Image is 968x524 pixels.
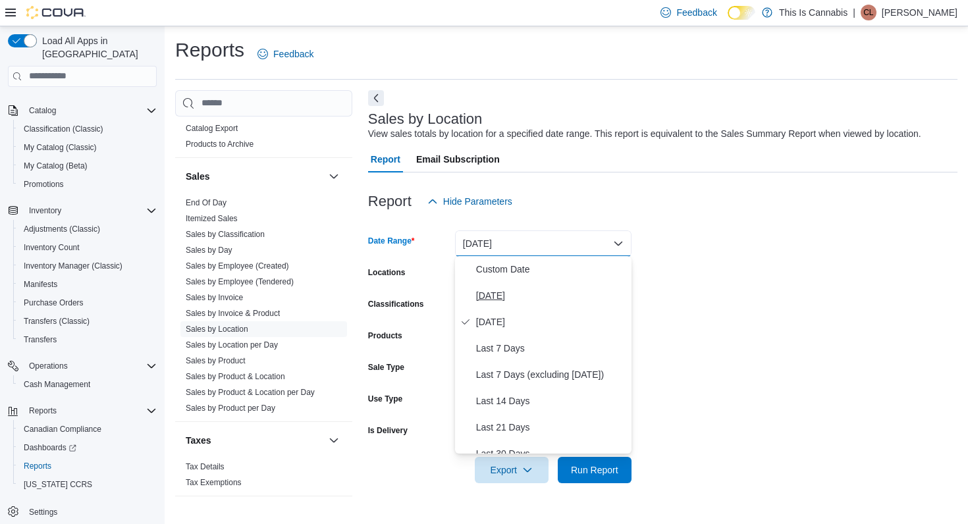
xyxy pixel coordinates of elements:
[29,507,57,517] span: Settings
[24,242,80,253] span: Inventory Count
[24,424,101,434] span: Canadian Compliance
[13,220,162,238] button: Adjustments (Classic)
[18,240,157,255] span: Inventory Count
[368,330,402,341] label: Products
[3,357,162,375] button: Operations
[861,5,876,20] div: Cody Les
[186,261,289,271] a: Sales by Employee (Created)
[18,221,157,237] span: Adjustments (Classic)
[368,90,384,106] button: Next
[24,103,61,118] button: Catalog
[175,459,352,496] div: Taxes
[186,356,246,365] a: Sales by Product
[558,457,632,483] button: Run Report
[863,5,873,20] span: CL
[368,236,415,246] label: Date Range
[24,224,100,234] span: Adjustments (Classic)
[24,461,51,471] span: Reports
[18,276,157,292] span: Manifests
[476,393,626,409] span: Last 14 Days
[18,477,157,492] span: Washington CCRS
[29,105,56,116] span: Catalog
[368,127,921,141] div: View sales totals by location for a specified date range. This report is equivalent to the Sales ...
[13,294,162,312] button: Purchase Orders
[186,478,242,487] a: Tax Exemptions
[476,419,626,435] span: Last 21 Days
[24,103,157,118] span: Catalog
[18,458,157,474] span: Reports
[18,295,89,311] a: Purchase Orders
[476,367,626,382] span: Last 7 Days (excluding [DATE])
[29,406,57,416] span: Reports
[24,403,157,419] span: Reports
[24,358,73,374] button: Operations
[186,434,323,447] button: Taxes
[476,340,626,356] span: Last 7 Days
[186,293,243,302] a: Sales by Invoice
[422,188,518,215] button: Hide Parameters
[18,332,62,348] a: Transfers
[186,388,315,397] a: Sales by Product & Location per Day
[24,358,157,374] span: Operations
[175,120,352,157] div: Products
[26,6,86,19] img: Cova
[186,170,210,183] h3: Sales
[483,457,541,483] span: Export
[24,316,90,327] span: Transfers (Classic)
[18,440,157,456] span: Dashboards
[18,258,157,274] span: Inventory Manager (Classic)
[18,258,128,274] a: Inventory Manager (Classic)
[186,277,294,286] a: Sales by Employee (Tendered)
[18,140,102,155] a: My Catalog (Classic)
[416,146,500,172] span: Email Subscription
[476,288,626,303] span: [DATE]
[3,201,162,220] button: Inventory
[186,124,238,133] a: Catalog Export
[252,41,319,67] a: Feedback
[29,205,61,216] span: Inventory
[186,246,232,255] a: Sales by Day
[3,101,162,120] button: Catalog
[368,111,483,127] h3: Sales by Location
[368,394,402,404] label: Use Type
[18,458,57,474] a: Reports
[475,457,549,483] button: Export
[24,124,103,134] span: Classification (Classic)
[24,504,63,520] a: Settings
[186,230,265,239] a: Sales by Classification
[476,446,626,461] span: Last 30 Days
[455,230,632,257] button: [DATE]
[728,6,755,20] input: Dark Mode
[18,332,157,348] span: Transfers
[368,194,412,209] h3: Report
[18,176,157,192] span: Promotions
[186,462,225,471] a: Tax Details
[882,5,957,20] p: [PERSON_NAME]
[24,442,76,453] span: Dashboards
[186,198,227,207] a: End Of Day
[18,121,109,137] a: Classification (Classic)
[186,309,280,318] a: Sales by Invoice & Product
[186,140,254,149] a: Products to Archive
[18,421,157,437] span: Canadian Compliance
[18,276,63,292] a: Manifests
[13,120,162,138] button: Classification (Classic)
[13,312,162,330] button: Transfers (Classic)
[18,313,157,329] span: Transfers (Classic)
[368,425,408,436] label: Is Delivery
[24,203,67,219] button: Inventory
[13,257,162,275] button: Inventory Manager (Classic)
[13,238,162,257] button: Inventory Count
[326,432,342,448] button: Taxes
[24,379,90,390] span: Cash Management
[186,325,248,334] a: Sales by Location
[24,142,97,153] span: My Catalog (Classic)
[24,161,88,171] span: My Catalog (Beta)
[24,298,84,308] span: Purchase Orders
[779,5,847,20] p: This Is Cannabis
[18,440,82,456] a: Dashboards
[18,377,157,392] span: Cash Management
[676,6,716,19] span: Feedback
[175,195,352,421] div: Sales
